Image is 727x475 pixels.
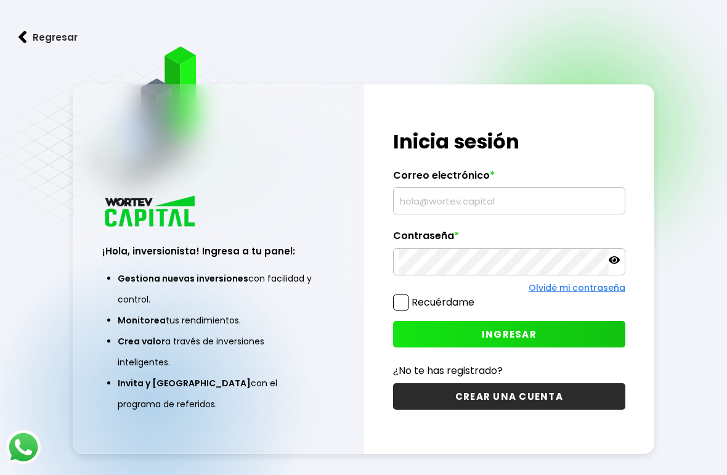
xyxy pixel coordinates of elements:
[102,244,335,258] h3: ¡Hola, inversionista! Ingresa a tu panel:
[393,321,625,347] button: INGRESAR
[412,295,474,309] label: Recuérdame
[118,335,165,347] span: Crea valor
[393,230,625,248] label: Contraseña
[482,328,537,341] span: INGRESAR
[118,314,166,327] span: Monitorea
[529,282,625,294] a: Olvidé mi contraseña
[118,272,248,285] span: Gestiona nuevas inversiones
[393,127,625,156] h1: Inicia sesión
[399,188,620,214] input: hola@wortev.capital
[102,194,200,230] img: logo_wortev_capital
[118,377,251,389] span: Invita y [GEOGRAPHIC_DATA]
[18,31,27,44] img: flecha izquierda
[393,363,625,410] a: ¿No te has registrado?CREAR UNA CUENTA
[118,268,319,310] li: con facilidad y control.
[118,373,319,415] li: con el programa de referidos.
[393,169,625,188] label: Correo electrónico
[393,363,625,378] p: ¿No te has registrado?
[6,430,41,465] img: logos_whatsapp-icon.242b2217.svg
[118,331,319,373] li: a través de inversiones inteligentes.
[393,383,625,410] button: CREAR UNA CUENTA
[118,310,319,331] li: tus rendimientos.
